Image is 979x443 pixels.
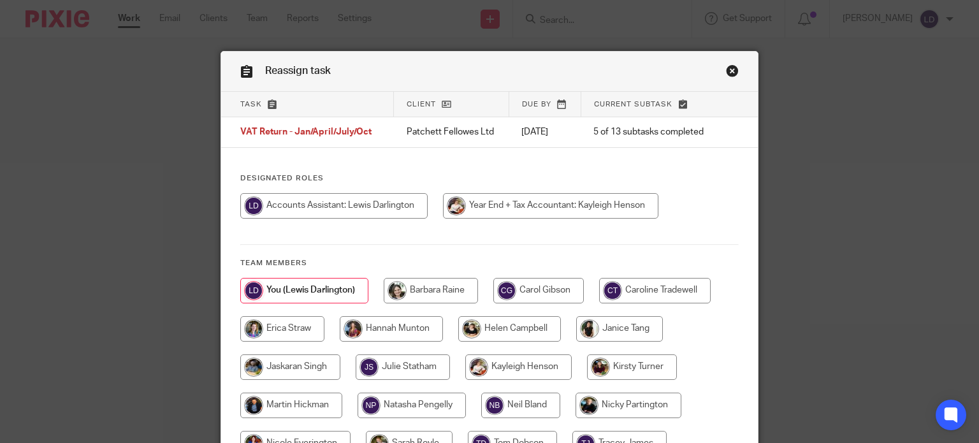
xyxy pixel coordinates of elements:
span: VAT Return - Jan/April/July/Oct [240,128,372,137]
td: 5 of 13 subtasks completed [581,117,719,148]
span: Client [407,101,436,108]
h4: Team members [240,258,739,268]
p: Patchett Fellowes Ltd [407,126,496,138]
span: Due by [522,101,551,108]
span: Task [240,101,262,108]
p: [DATE] [521,126,568,138]
h4: Designated Roles [240,173,739,184]
span: Current subtask [594,101,672,108]
span: Reassign task [265,66,331,76]
a: Close this dialog window [726,64,739,82]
